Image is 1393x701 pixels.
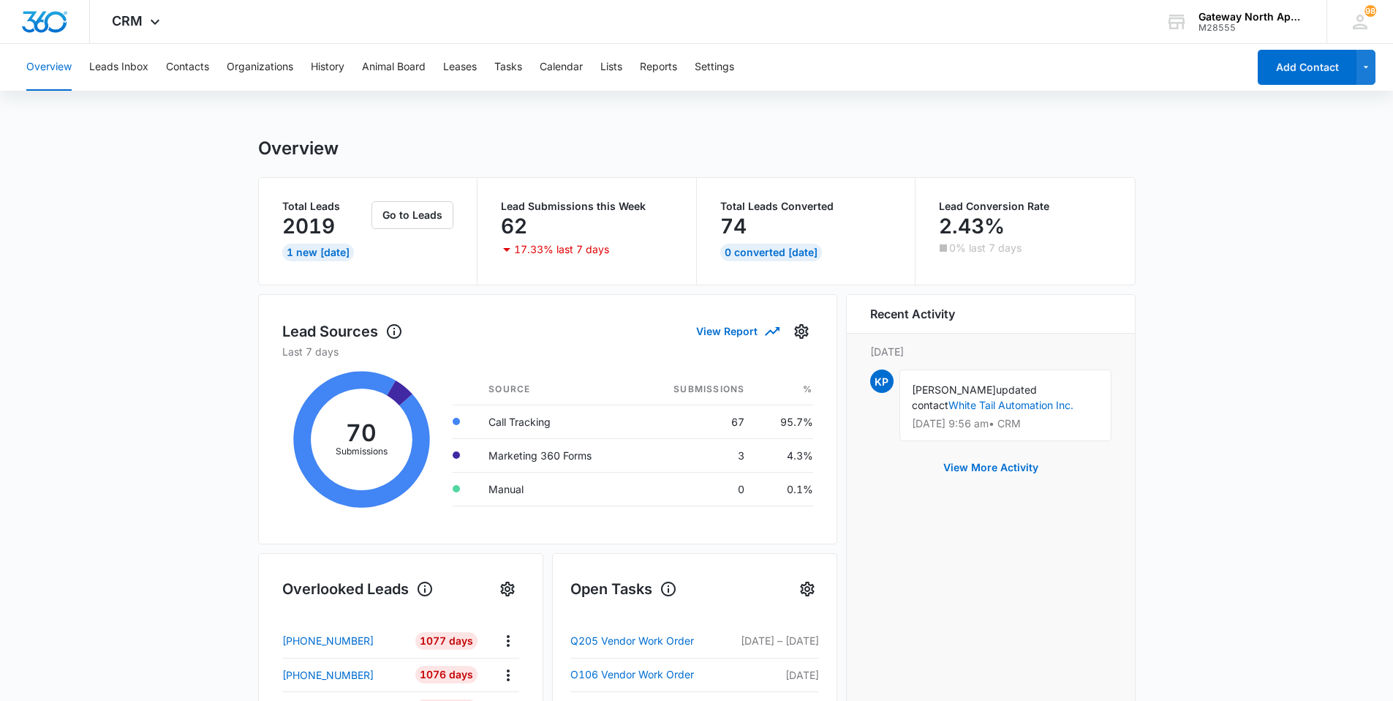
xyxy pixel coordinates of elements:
p: 17.33% last 7 days [514,244,609,255]
button: Add Contact [1258,50,1356,85]
p: 2.43% [939,214,1005,238]
a: Q205 Vendor Work Order [570,632,733,650]
p: [PHONE_NUMBER] [282,633,374,648]
button: Leases [443,44,477,91]
button: Actions [497,664,519,686]
div: account name [1198,11,1305,23]
td: Call Tracking [477,405,637,438]
p: Last 7 days [282,344,813,359]
button: Animal Board [362,44,426,91]
div: 0 Converted [DATE] [720,244,822,261]
a: [PHONE_NUMBER] [282,633,405,648]
p: Total Leads Converted [720,201,892,211]
button: Settings [796,577,819,601]
button: Reports [640,44,677,91]
td: 95.7% [756,405,812,438]
button: Lists [600,44,622,91]
button: Go to Leads [371,201,453,229]
td: 67 [637,405,756,438]
button: Tasks [494,44,522,91]
button: Overview [26,44,72,91]
h1: Overlooked Leads [282,578,434,600]
div: 1 New [DATE] [282,244,354,261]
p: [DATE] [870,344,1111,359]
a: [PHONE_NUMBER] [282,667,405,683]
button: Settings [496,577,519,601]
td: 4.3% [756,438,812,472]
span: CRM [112,13,143,29]
button: Actions [497,629,519,652]
p: 74 [720,214,747,238]
th: Submissions [637,374,756,405]
h6: Recent Activity [870,305,955,323]
span: [PERSON_NAME] [912,383,996,396]
button: Contacts [166,44,209,91]
th: Source [477,374,637,405]
div: notifications count [1364,5,1376,17]
div: 1077 Days [415,632,477,650]
button: Settings [790,320,813,343]
button: View Report [696,318,778,344]
button: View More Activity [929,450,1053,485]
span: 98 [1364,5,1376,17]
p: [DATE] 9:56 am • CRM [912,419,1099,429]
th: % [756,374,812,405]
button: Calendar [540,44,583,91]
p: 0% last 7 days [949,243,1022,253]
p: 2019 [282,214,335,238]
td: 0.1% [756,472,812,506]
div: 1076 Days [415,666,477,683]
td: 0 [637,472,756,506]
p: 62 [501,214,527,238]
td: Manual [477,472,637,506]
p: Lead Submissions this Week [501,201,673,211]
td: Marketing 360 Forms [477,438,637,472]
p: [PHONE_NUMBER] [282,667,374,683]
td: 3 [637,438,756,472]
h1: Lead Sources [282,320,403,342]
h1: Open Tasks [570,578,677,600]
span: KP [870,370,894,393]
a: White Tail Automation Inc. [948,399,1073,411]
button: History [311,44,344,91]
button: Settings [695,44,734,91]
div: account id [1198,23,1305,33]
p: Lead Conversion Rate [939,201,1111,211]
a: Go to Leads [371,209,453,221]
p: [DATE] – [DATE] [733,633,819,648]
a: O106 Vendor Work Order [570,666,733,683]
p: [DATE] [733,667,819,683]
button: Organizations [227,44,293,91]
h1: Overview [258,138,339,160]
p: Total Leads [282,201,369,211]
button: Leads Inbox [89,44,148,91]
